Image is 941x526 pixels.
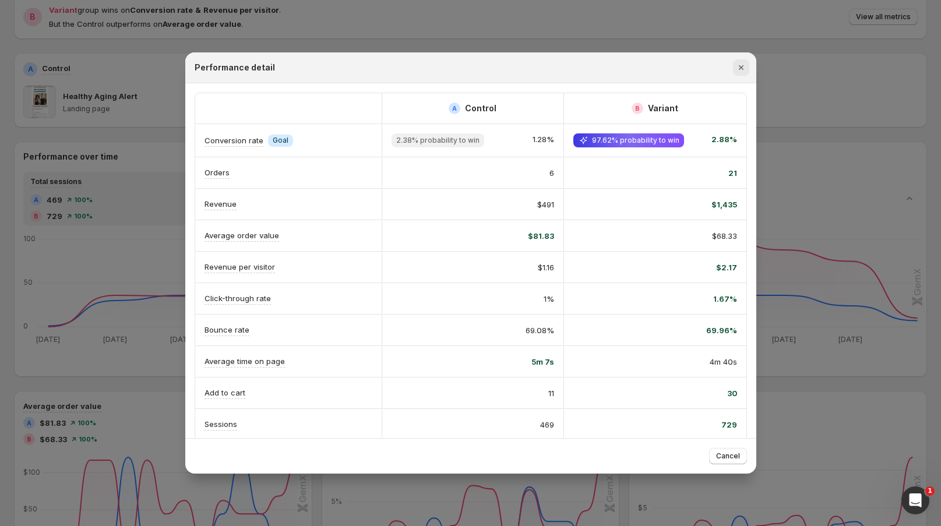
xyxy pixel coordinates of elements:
[205,387,245,398] p: Add to cart
[716,451,740,461] span: Cancel
[205,230,279,241] p: Average order value
[635,105,640,112] h2: B
[544,293,554,305] span: 1%
[548,387,554,399] span: 11
[205,292,271,304] p: Click-through rate
[452,105,457,112] h2: A
[716,262,737,273] span: $2.17
[205,418,237,430] p: Sessions
[195,62,275,73] h2: Performance detail
[712,230,737,242] span: $68.33
[706,324,737,336] span: 69.96%
[533,133,554,147] span: 1.28%
[465,103,496,114] h2: Control
[549,167,554,179] span: 6
[528,230,554,242] span: $81.83
[592,136,679,145] span: 97.62% probability to win
[540,419,554,430] span: 469
[710,356,737,368] span: 4m 40s
[531,356,554,368] span: 5m 7s
[273,136,288,145] span: Goal
[648,103,678,114] h2: Variant
[205,167,230,178] p: Orders
[205,135,263,146] p: Conversion rate
[526,324,554,336] span: 69.08%
[901,486,929,514] iframe: Intercom live chat
[205,355,285,367] p: Average time on page
[396,136,480,145] span: 2.38% probability to win
[713,293,737,305] span: 1.67%
[538,262,554,273] span: $1.16
[205,261,275,273] p: Revenue per visitor
[711,133,737,147] span: 2.88%
[727,387,737,399] span: 30
[925,486,935,496] span: 1
[709,448,747,464] button: Cancel
[205,324,249,336] p: Bounce rate
[205,198,237,210] p: Revenue
[733,59,749,76] button: Close
[728,167,737,179] span: 21
[721,419,737,430] span: 729
[711,199,737,210] span: $1,435
[537,199,554,210] span: $491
